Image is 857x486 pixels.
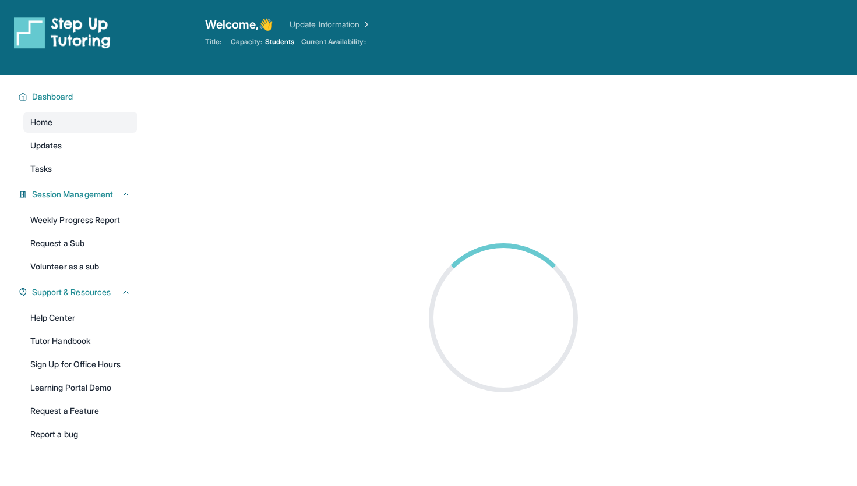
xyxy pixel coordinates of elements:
[27,286,131,298] button: Support & Resources
[265,37,295,47] span: Students
[27,189,131,200] button: Session Management
[23,307,137,328] a: Help Center
[23,233,137,254] a: Request a Sub
[32,286,111,298] span: Support & Resources
[30,163,52,175] span: Tasks
[205,37,221,47] span: Title:
[23,400,137,421] a: Request a Feature
[23,210,137,230] a: Weekly Progress Report
[301,37,365,47] span: Current Availability:
[359,19,371,30] img: Chevron Right
[32,91,73,102] span: Dashboard
[23,112,137,133] a: Home
[290,19,371,30] a: Update Information
[23,331,137,352] a: Tutor Handbook
[205,16,274,33] span: Welcome, 👋
[14,16,111,49] img: logo
[32,189,113,200] span: Session Management
[23,354,137,375] a: Sign Up for Office Hours
[27,91,131,102] button: Dashboard
[23,377,137,398] a: Learning Portal Demo
[23,158,137,179] a: Tasks
[30,140,62,151] span: Updates
[231,37,263,47] span: Capacity:
[23,424,137,445] a: Report a bug
[30,116,52,128] span: Home
[23,256,137,277] a: Volunteer as a sub
[23,135,137,156] a: Updates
